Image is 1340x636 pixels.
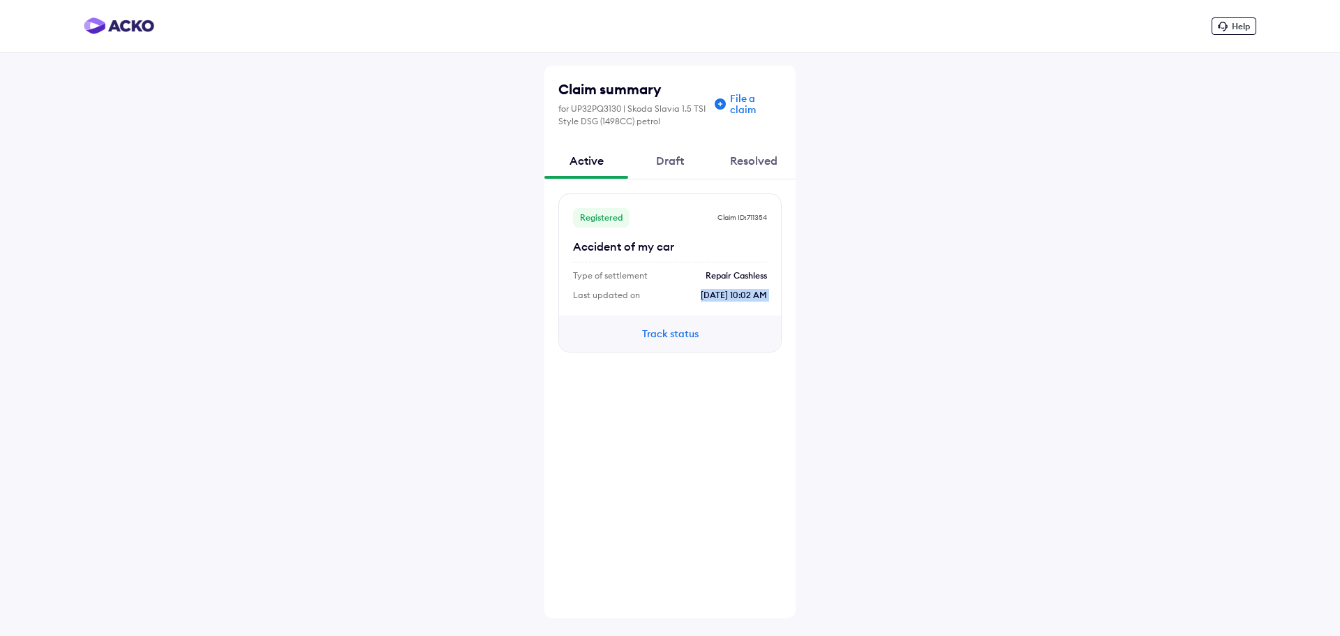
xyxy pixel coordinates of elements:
[715,98,726,110] img: plus
[706,269,767,282] p: Repair Cashless
[573,289,640,302] p: Last updated on
[573,238,767,255] p: Accident of my car
[717,213,767,223] p: Claim ID: 711354
[544,142,628,179] div: Active
[712,142,796,179] div: Resolved
[558,80,710,99] div: Claim summary
[573,269,648,282] p: Type of settlement
[628,326,712,341] button: Track status
[573,208,630,228] p: Registered
[730,93,782,115] div: File a claim
[558,103,710,128] div: for UP32PQ3130 | Skoda Slavia 1.5 TSI Style DSG (1498CC) petrol
[84,17,154,34] img: horizontal-gradient.png
[628,142,712,179] div: Draft
[1232,21,1250,31] span: Help
[701,289,767,302] p: [DATE] 10:02 AM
